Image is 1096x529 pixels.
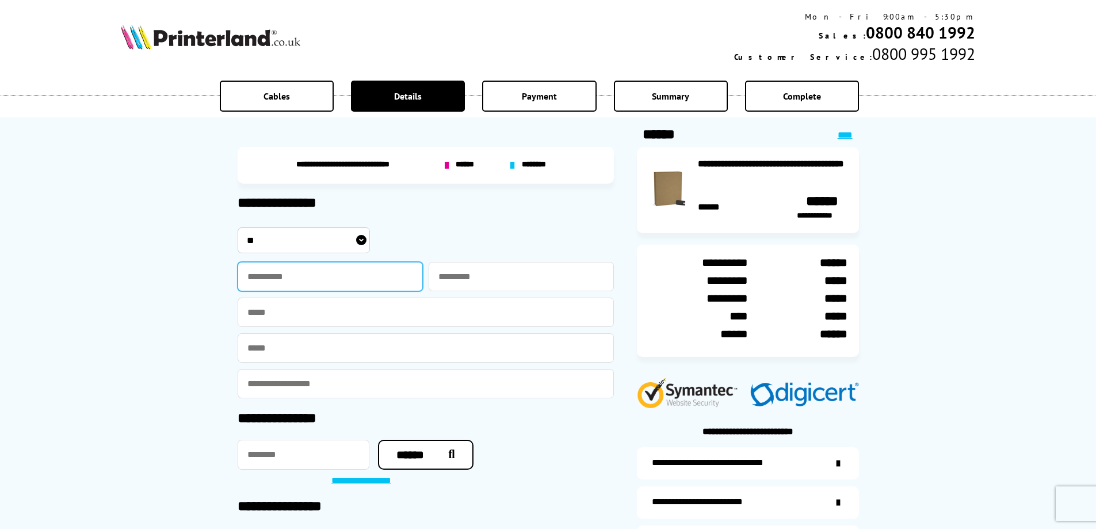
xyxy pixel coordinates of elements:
[121,24,300,50] img: Printerland Logo
[734,12,975,22] div: Mon - Fri 9:00am - 5:30pm
[866,22,975,43] a: 0800 840 1992
[637,447,859,479] a: additional-ink
[652,90,689,102] span: Summary
[264,90,290,102] span: Cables
[783,90,821,102] span: Complete
[819,31,866,41] span: Sales:
[637,486,859,519] a: items-arrive
[734,52,872,62] span: Customer Service:
[394,90,422,102] span: Details
[872,43,975,64] span: 0800 995 1992
[522,90,557,102] span: Payment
